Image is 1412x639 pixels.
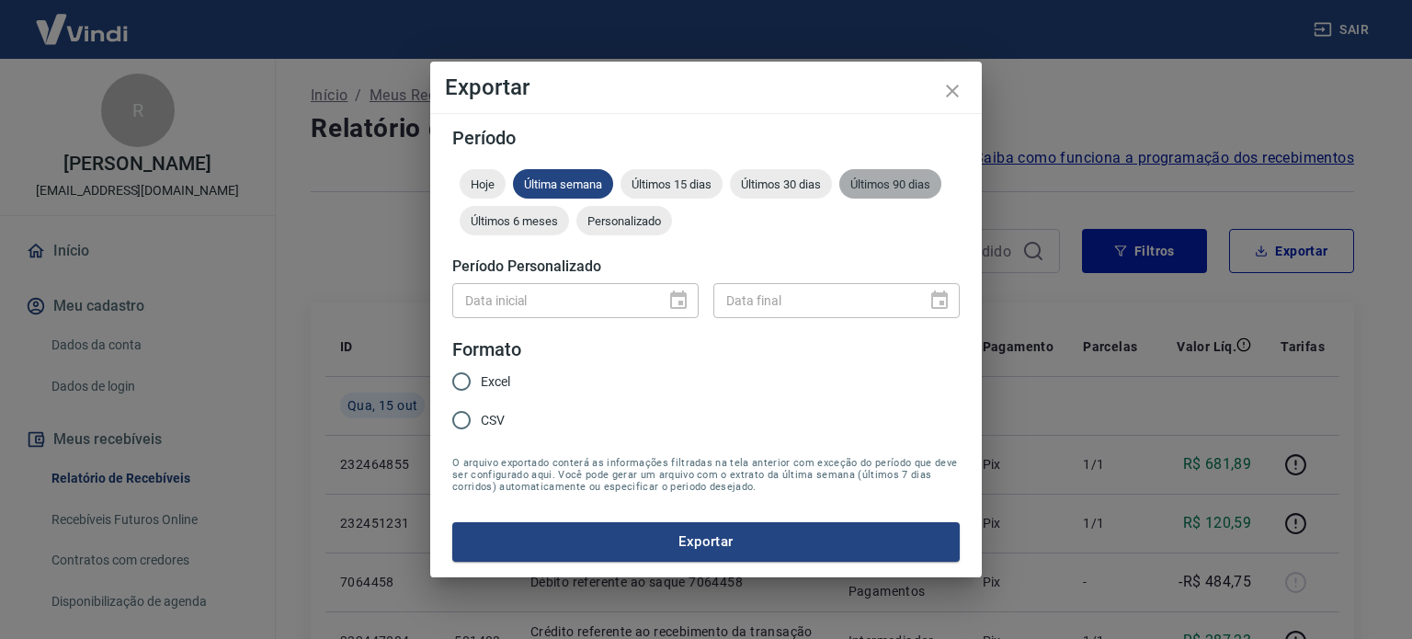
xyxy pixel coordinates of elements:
span: Últimos 6 meses [460,214,569,228]
span: Últimos 15 dias [621,177,723,191]
h4: Exportar [445,76,967,98]
span: Personalizado [576,214,672,228]
legend: Formato [452,337,521,363]
div: Últimos 6 meses [460,206,569,235]
div: Últimos 30 dias [730,169,832,199]
div: Hoje [460,169,506,199]
div: Personalizado [576,206,672,235]
span: Últimos 90 dias [839,177,941,191]
span: Hoje [460,177,506,191]
h5: Período Personalizado [452,257,960,276]
div: Últimos 15 dias [621,169,723,199]
div: Últimos 90 dias [839,169,941,199]
input: DD/MM/YYYY [452,283,653,317]
span: CSV [481,411,505,430]
h5: Período [452,129,960,147]
button: close [930,69,974,113]
span: Últimos 30 dias [730,177,832,191]
div: Última semana [513,169,613,199]
span: O arquivo exportado conterá as informações filtradas na tela anterior com exceção do período que ... [452,457,960,493]
span: Última semana [513,177,613,191]
span: Excel [481,372,510,392]
button: Exportar [452,522,960,561]
input: DD/MM/YYYY [713,283,914,317]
